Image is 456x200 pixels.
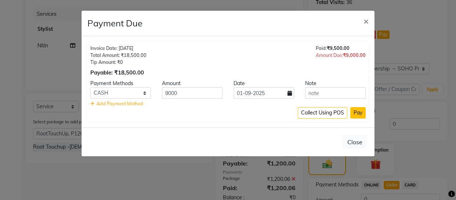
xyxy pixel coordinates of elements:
div: Total Amount: ₹18,500.00 [90,52,146,59]
div: Tip Amount: ₹0 [90,59,146,66]
div: Date [228,80,300,87]
span: × [363,15,369,26]
input: note [305,87,366,99]
div: Amount [156,80,228,87]
input: Amount [162,87,222,99]
input: yyyy-mm-dd [234,87,294,99]
div: Note [300,80,371,87]
div: Payment Methods [85,80,156,87]
span: ₹9,500.00 [327,45,350,51]
div: Payable: ₹18,500.00 [90,69,146,77]
span: ₹9,000.00 [343,52,366,58]
button: Pay [350,107,366,119]
div: Paid: [316,45,366,52]
button: Collect Using POS [298,107,347,119]
div: Amount Due: [316,52,366,59]
div: Invoice Date: [DATE] [90,45,146,52]
button: Close [358,11,374,31]
span: Add Payment Method [97,101,143,106]
button: Close [343,135,367,149]
h4: Payment Due [87,17,142,30]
